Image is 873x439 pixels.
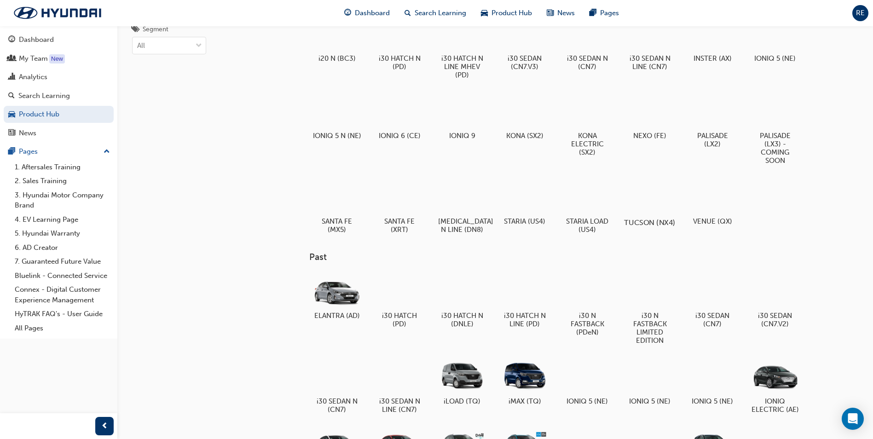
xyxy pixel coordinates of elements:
[751,312,799,328] h5: i30 SEDAN (CN7.V2)
[104,146,110,158] span: up-icon
[355,8,390,18] span: Dashboard
[313,397,361,414] h5: i30 SEDAN N (CN7)
[622,90,677,143] a: NEXO (FE)
[497,175,552,229] a: STARIA (US4)
[685,356,740,409] a: IONIQ 5 (NE)
[434,12,490,82] a: i30 HATCH N LINE MHEV (PD)
[11,213,114,227] a: 4. EV Learning Page
[626,312,674,345] h5: i30 N FASTBACK LIMITED EDITION
[376,397,424,414] h5: i30 SEDAN N LINE (CN7)
[372,90,427,143] a: IONIQ 6 (CE)
[622,12,677,74] a: i30 SEDAN N LINE (CN7)
[376,54,424,71] h5: i30 HATCH N (PD)
[397,4,474,23] a: search-iconSearch Learning
[309,90,364,143] a: IONIQ 5 N (NE)
[313,312,361,320] h5: ELANTRA (AD)
[313,217,361,234] h5: SANTA FE (MX5)
[685,270,740,332] a: i30 SEDAN (CN7)
[4,50,114,67] a: My Team
[747,356,803,417] a: IONIQ ELECTRIC (AE)
[376,312,424,328] h5: i30 HATCH (PD)
[626,132,674,140] h5: NEXO (FE)
[344,7,351,19] span: guage-icon
[18,91,70,101] div: Search Learning
[11,283,114,307] a: Connex - Digital Customer Experience Management
[856,8,865,18] span: RE
[688,132,737,148] h5: PALISADE (LX2)
[600,8,619,18] span: Pages
[4,125,114,142] a: News
[547,7,554,19] span: news-icon
[501,132,549,140] h5: KONA (SX2)
[309,270,364,323] a: ELANTRA (AD)
[501,217,549,225] h5: STARIA (US4)
[497,356,552,409] a: iMAX (TQ)
[747,270,803,332] a: i30 SEDAN (CN7.V2)
[11,254,114,269] a: 7. Guaranteed Future Value
[560,175,615,237] a: STARIA LOAD (US4)
[688,54,737,63] h5: INSTER (AX)
[438,397,486,405] h5: iLOAD (TQ)
[8,129,15,138] span: news-icon
[563,312,612,336] h5: i30 N FASTBACK (PDeN)
[5,3,110,23] img: Trak
[11,307,114,321] a: HyTRAK FAQ's - User Guide
[582,4,626,23] a: pages-iconPages
[337,4,397,23] a: guage-iconDashboard
[19,35,54,45] div: Dashboard
[622,270,677,348] a: i30 N FASTBACK LIMITED EDITION
[560,270,615,340] a: i30 N FASTBACK (PDeN)
[4,143,114,160] button: Pages
[626,54,674,71] h5: i30 SEDAN N LINE (CN7)
[688,312,737,328] h5: i30 SEDAN (CN7)
[438,312,486,328] h5: i30 HATCH N (DNLE)
[372,356,427,417] a: i30 SEDAN N LINE (CN7)
[11,269,114,283] a: Bluelink - Connected Service
[4,29,114,143] button: DashboardMy TeamAnalyticsSearch LearningProduct HubNews
[8,92,15,100] span: search-icon
[196,40,202,52] span: down-icon
[557,8,575,18] span: News
[137,40,145,51] div: All
[313,132,361,140] h5: IONIQ 5 N (NE)
[747,12,803,66] a: IONIQ 5 (NE)
[563,217,612,234] h5: STARIA LOAD (US4)
[372,270,427,332] a: i30 HATCH (PD)
[501,54,549,71] h5: i30 SEDAN (CN7.V3)
[497,12,552,74] a: i30 SEDAN (CN7.V3)
[309,12,364,66] a: i20 N (BC3)
[19,53,48,64] div: My Team
[434,90,490,143] a: IONIQ 9
[11,174,114,188] a: 2. Sales Training
[438,217,486,234] h5: [MEDICAL_DATA] N LINE (DN8)
[4,69,114,86] a: Analytics
[11,321,114,335] a: All Pages
[685,12,740,66] a: INSTER (AX)
[481,7,488,19] span: car-icon
[501,312,549,328] h5: i30 HATCH N LINE (PD)
[852,5,868,21] button: RE
[372,175,427,237] a: SANTA FE (XRT)
[19,128,36,139] div: News
[11,188,114,213] a: 3. Hyundai Motor Company Brand
[313,54,361,63] h5: i20 N (BC3)
[132,26,139,34] span: tags-icon
[688,217,737,225] h5: VENUE (QX)
[8,148,15,156] span: pages-icon
[751,397,799,414] h5: IONIQ ELECTRIC (AE)
[497,90,552,143] a: KONA (SX2)
[622,175,677,229] a: TUCSON (NX4)
[563,397,612,405] h5: IONIQ 5 (NE)
[685,175,740,229] a: VENUE (QX)
[309,252,832,262] h3: Past
[434,175,490,237] a: [MEDICAL_DATA] N LINE (DN8)
[497,270,552,332] a: i30 HATCH N LINE (PD)
[415,8,466,18] span: Search Learning
[563,54,612,71] h5: i30 SEDAN N (CN7)
[8,36,15,44] span: guage-icon
[751,132,799,165] h5: PALISADE (LX3) - COMING SOON
[491,8,532,18] span: Product Hub
[434,356,490,409] a: iLOAD (TQ)
[49,54,65,64] div: Tooltip anchor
